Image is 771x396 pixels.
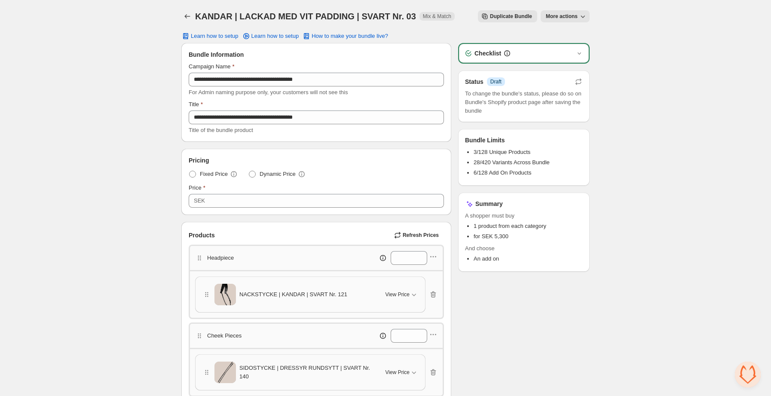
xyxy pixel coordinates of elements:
[214,359,236,386] img: SIDOSTYCKE | DRESSYR RUNDSYTT | SVART Nr. 140
[391,229,444,241] button: Refresh Prices
[474,255,583,263] li: An add on
[474,222,583,230] li: 1 product from each category
[465,212,583,220] span: A shopper must buy
[189,231,215,239] span: Products
[312,33,388,40] span: How to make your bundle live?
[207,254,234,262] p: Headpiece
[475,200,503,208] h3: Summary
[297,30,393,42] button: How to make your bundle live?
[423,13,451,20] span: Mix & Match
[546,13,578,20] span: More actions
[385,291,410,298] span: View Price
[189,127,253,133] span: Title of the bundle product
[176,30,244,42] button: Learn how to setup
[474,159,550,166] span: 28/420 Variants Across Bundle
[541,10,590,22] button: More actions
[200,170,228,178] span: Fixed Price
[189,156,209,165] span: Pricing
[207,332,242,340] p: Cheek Pieces
[385,369,410,376] span: View Price
[194,196,205,205] div: SEK
[403,232,439,239] span: Refresh Prices
[380,288,423,301] button: View Price
[474,149,530,155] span: 3/128 Unique Products
[474,232,583,241] li: for SEK 5,300
[465,77,483,86] h3: Status
[191,33,239,40] span: Learn how to setup
[465,89,583,115] span: To change the bundle's status, please do so on Bundle's Shopify product page after saving the bundle
[465,136,505,144] h3: Bundle Limits
[239,290,347,299] span: NACKSTYCKE | KANDAR | SVART Nr. 121
[490,78,502,85] span: Draft
[189,89,348,95] span: For Admin naming purpose only, your customers will not see this
[490,13,532,20] span: Duplicate Bundle
[189,62,235,71] label: Campaign Name
[465,244,583,253] span: And choose
[735,362,761,387] div: Відкритий чат
[189,50,244,59] span: Bundle Information
[189,184,205,192] label: Price
[474,49,501,58] h3: Checklist
[474,169,531,176] span: 6/128 Add On Products
[380,365,423,379] button: View Price
[181,10,193,22] button: Back
[237,30,304,42] a: Learn how to setup
[214,281,236,308] img: NACKSTYCKE | KANDAR | SVART Nr. 121
[239,364,375,381] span: SIDOSTYCKE | DRESSYR RUNDSYTT | SVART Nr. 140
[251,33,299,40] span: Learn how to setup
[189,100,203,109] label: Title
[478,10,537,22] button: Duplicate Bundle
[195,11,416,21] h1: KANDAR | LACKAD MED VIT PADDING | SVART Nr. 03
[260,170,296,178] span: Dynamic Price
